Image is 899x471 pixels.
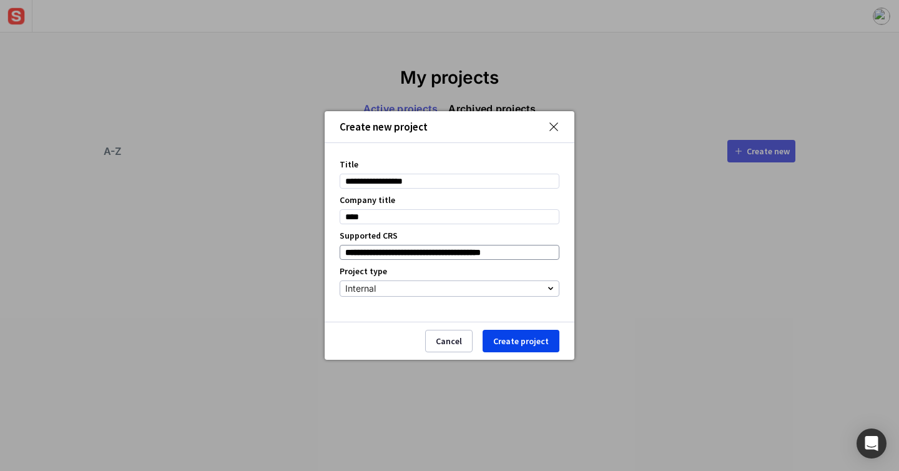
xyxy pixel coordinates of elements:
[340,158,358,171] label: Title
[345,283,376,294] span: Internal
[340,122,428,132] div: Create new project
[857,429,887,459] div: Open Intercom Messenger
[340,265,387,278] label: Project type
[340,229,398,242] label: Supported CRS
[340,194,395,207] label: Company title
[483,330,559,352] button: Create project
[425,330,473,352] button: Cancel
